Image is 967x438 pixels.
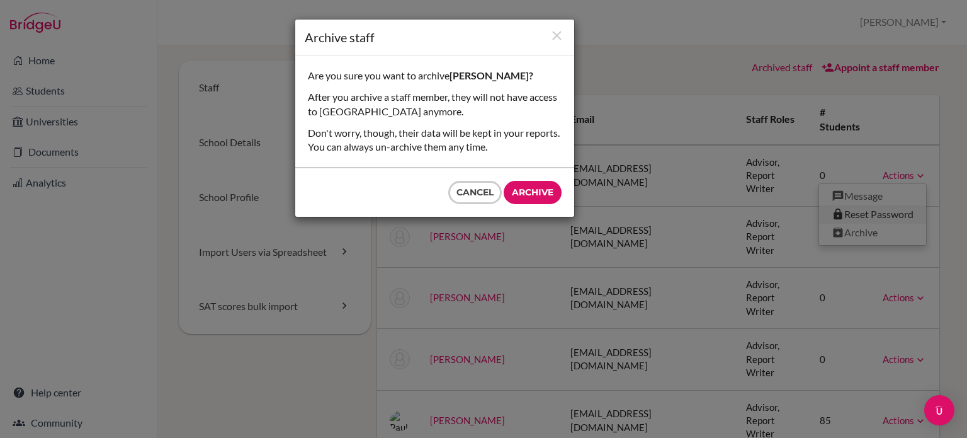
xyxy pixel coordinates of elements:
button: Cancel [448,181,502,204]
input: Archive [504,181,562,204]
div: Are you sure you want to archive After you archive a staff member, they will not have access to [... [295,56,574,167]
div: Open Intercom Messenger [924,395,954,425]
strong: [PERSON_NAME]? [450,69,533,81]
h1: Archive staff [305,29,565,46]
button: Close [549,28,565,45]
